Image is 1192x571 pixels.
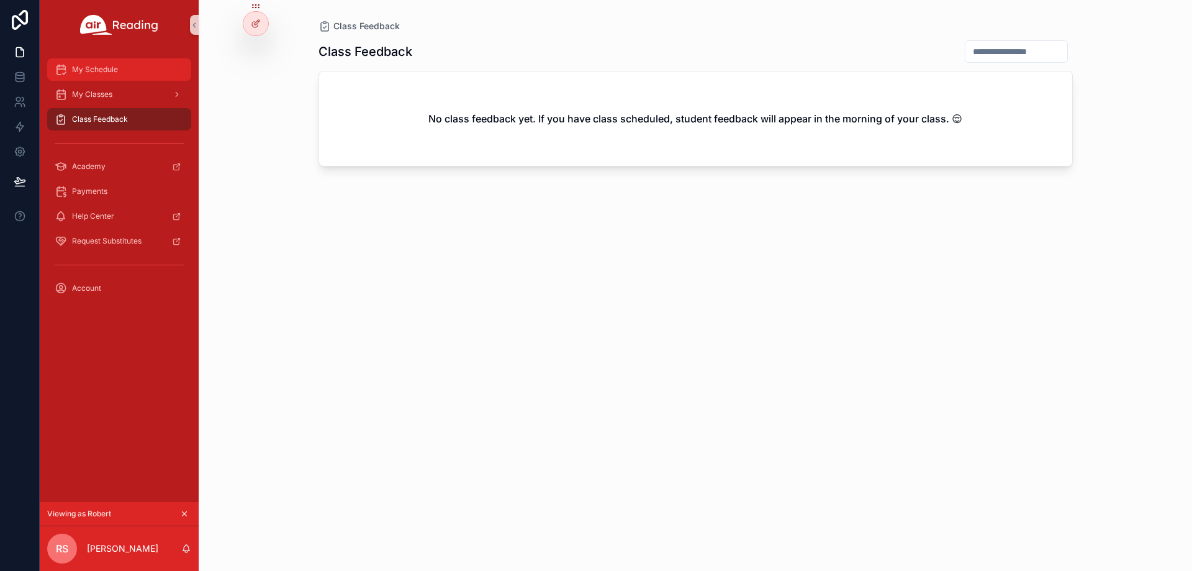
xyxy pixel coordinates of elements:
[40,50,199,316] div: scrollable content
[72,114,128,124] span: Class Feedback
[72,236,142,246] span: Request Substitutes
[47,509,111,519] span: Viewing as Robert
[80,15,158,35] img: App logo
[72,89,112,99] span: My Classes
[47,180,191,203] a: Payments
[47,108,191,130] a: Class Feedback
[72,65,118,75] span: My Schedule
[47,230,191,252] a: Request Substitutes
[333,20,400,32] span: Class Feedback
[47,155,191,178] a: Academy
[87,542,158,555] p: [PERSON_NAME]
[72,186,107,196] span: Payments
[56,541,68,556] span: RS
[428,111,962,126] h2: No class feedback yet. If you have class scheduled, student feedback will appear in the morning o...
[72,211,114,221] span: Help Center
[47,83,191,106] a: My Classes
[318,43,412,60] h1: Class Feedback
[47,277,191,299] a: Account
[72,162,106,171] span: Academy
[72,283,101,293] span: Account
[318,20,400,32] a: Class Feedback
[47,205,191,227] a: Help Center
[47,58,191,81] a: My Schedule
